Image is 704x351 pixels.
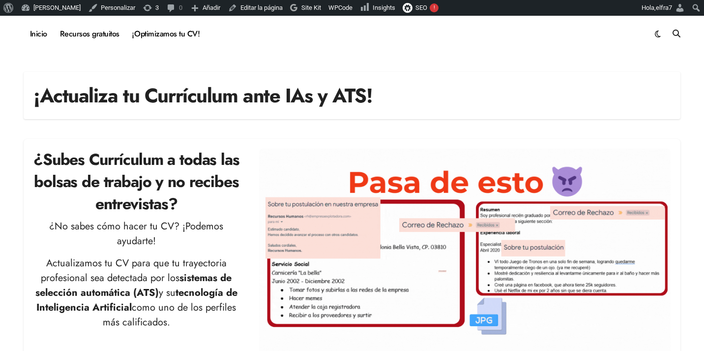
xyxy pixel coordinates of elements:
a: ¡Optimizamos tu CV! [126,21,206,47]
a: Inicio [24,21,54,47]
h2: ¿Subes Currículum a todas las bolsas de trabajo y no recibes entrevistas? [33,149,239,215]
span: elfra7 [656,4,672,11]
strong: tecnología de Inteligencia Artificial [36,286,237,315]
p: ¿No sabes cómo hacer tu CV? ¡Podemos ayudarte! [33,219,239,249]
span: SEO [415,4,427,11]
p: Actualizamos tu CV para que tu trayectoria profesional sea detectada por los y su como uno de los... [33,256,239,330]
strong: sistemas de selección automática (ATS) [35,271,232,300]
div: ! [430,3,439,12]
h1: ¡Actualiza tu Currículum ante IAs y ATS! [33,82,372,109]
span: Site Kit [301,4,321,11]
a: Recursos gratuitos [54,21,126,47]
